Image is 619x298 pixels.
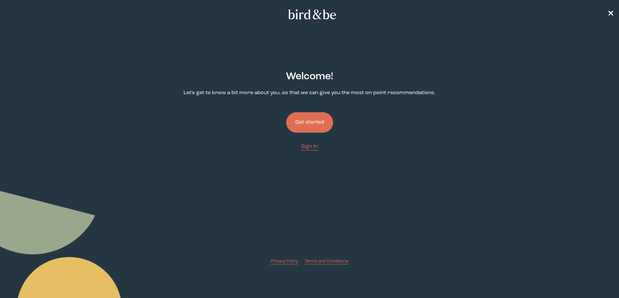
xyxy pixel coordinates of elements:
[587,268,613,292] iframe: Gorgias live chat messenger
[271,258,298,264] a: Privacy Policy
[305,259,348,263] span: Terms and Conditions
[305,258,348,264] a: Terms and Conditions
[607,9,614,20] a: ✕
[271,259,298,263] span: Privacy Policy
[301,143,318,150] a: Sign In
[286,69,333,84] h2: Welcome !
[184,89,435,97] p: Let's get to know a bit more about you, so that we can give you the most on-point recommendations.
[301,144,318,149] span: Sign In
[286,102,333,143] a: Get started
[607,10,614,18] span: ✕
[286,112,333,133] button: Get started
